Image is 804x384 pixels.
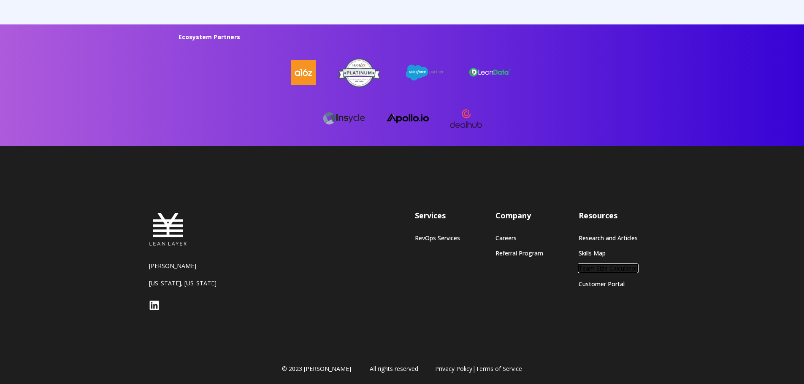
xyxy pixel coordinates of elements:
[323,110,365,127] img: Insycle
[338,57,380,88] img: HubSpot-Platinum-Partner-Badge copy
[404,62,446,83] img: salesforce
[387,113,429,124] img: apollo logo
[469,67,512,78] img: leandata-logo
[579,250,638,257] a: Skills Map
[579,280,638,287] a: Customer Portal
[415,210,460,221] h3: Services
[495,234,543,242] a: Careers
[179,33,240,41] strong: Ecosystem Partners
[282,365,351,373] span: © 2023 [PERSON_NAME]
[449,102,483,135] img: dealhub-logo
[291,60,316,85] img: a16z
[415,234,460,242] a: RevOps Services
[579,210,638,221] h3: Resources
[495,210,543,221] h3: Company
[579,265,638,272] a: Team Size Calculator
[149,210,187,248] img: Lean Layer
[476,365,522,373] a: Terms of Service
[579,234,638,242] a: Research and Articles
[149,279,254,287] p: [US_STATE], [US_STATE]
[435,365,522,373] span: |
[149,262,254,270] p: [PERSON_NAME]
[495,250,543,257] a: Referral Program
[370,365,418,373] span: All rights reserved
[435,365,472,373] a: Privacy Policy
